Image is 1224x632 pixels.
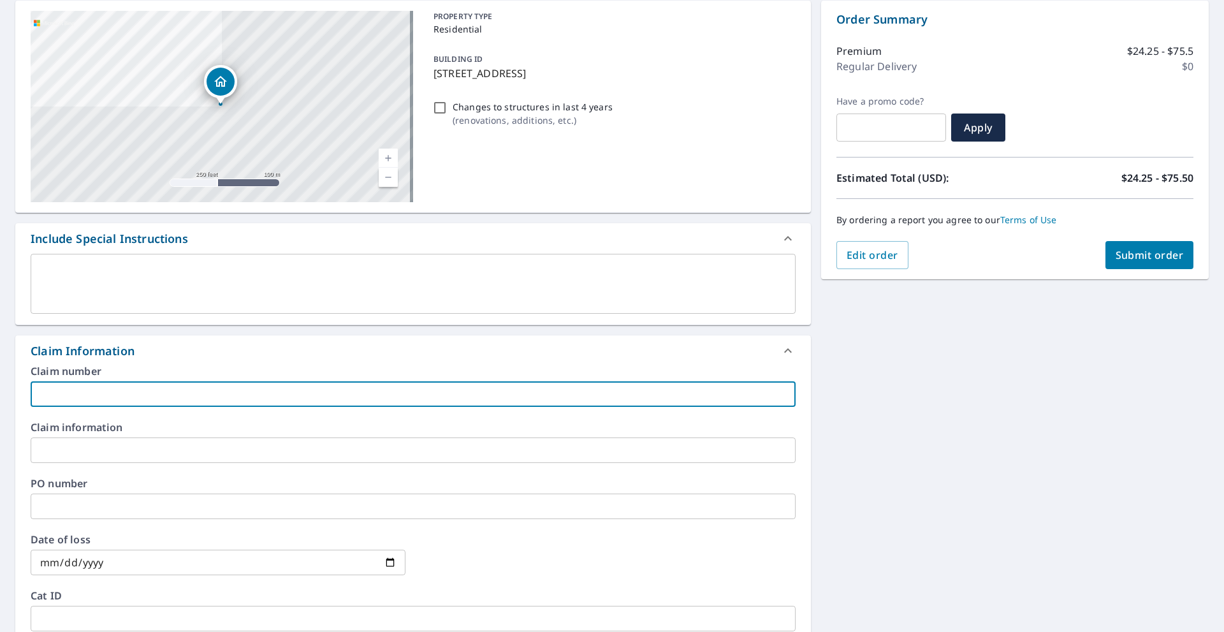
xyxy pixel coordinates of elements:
[1000,214,1057,226] a: Terms of Use
[379,149,398,168] a: Current Level 17, Zoom In
[1105,241,1194,269] button: Submit order
[31,366,796,376] label: Claim number
[951,114,1005,142] button: Apply
[836,43,882,59] p: Premium
[433,22,790,36] p: Residential
[836,214,1193,226] p: By ordering a report you agree to our
[433,66,790,81] p: [STREET_ADDRESS]
[836,170,1015,186] p: Estimated Total (USD):
[31,591,796,601] label: Cat ID
[453,114,613,127] p: ( renovations, additions, etc. )
[31,230,188,247] div: Include Special Instructions
[847,248,898,262] span: Edit order
[1116,248,1184,262] span: Submit order
[453,100,613,114] p: Changes to structures in last 4 years
[433,54,483,64] p: BUILDING ID
[836,59,917,74] p: Regular Delivery
[1121,170,1193,186] p: $24.25 - $75.50
[836,241,908,269] button: Edit order
[379,168,398,187] a: Current Level 17, Zoom Out
[836,11,1193,28] p: Order Summary
[31,422,796,432] label: Claim information
[15,335,811,366] div: Claim Information
[433,11,790,22] p: PROPERTY TYPE
[1182,59,1193,74] p: $0
[31,478,796,489] label: PO number
[961,121,995,135] span: Apply
[204,65,237,105] div: Dropped pin, building 1, Residential property, 11206 Cypress Way Dr Houston, TX 77065
[836,96,946,107] label: Have a promo code?
[31,534,405,545] label: Date of loss
[15,223,811,254] div: Include Special Instructions
[1127,43,1193,59] p: $24.25 - $75.5
[31,342,135,360] div: Claim Information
